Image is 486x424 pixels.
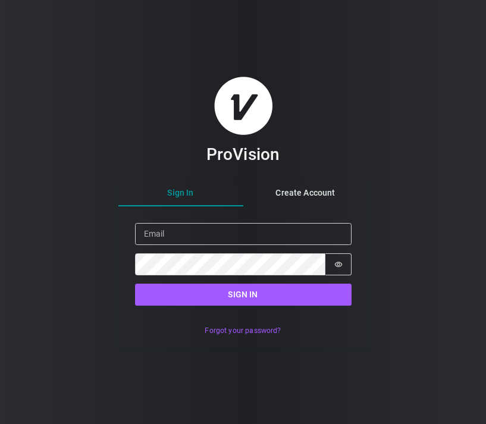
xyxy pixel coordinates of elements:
h3: ProVision [206,144,280,165]
button: Forgot your password? [199,322,287,340]
button: Create Account [243,180,368,206]
button: Show password [325,253,352,275]
button: Sign in [135,284,352,306]
input: Email [135,223,352,245]
button: Sign In [118,180,243,206]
